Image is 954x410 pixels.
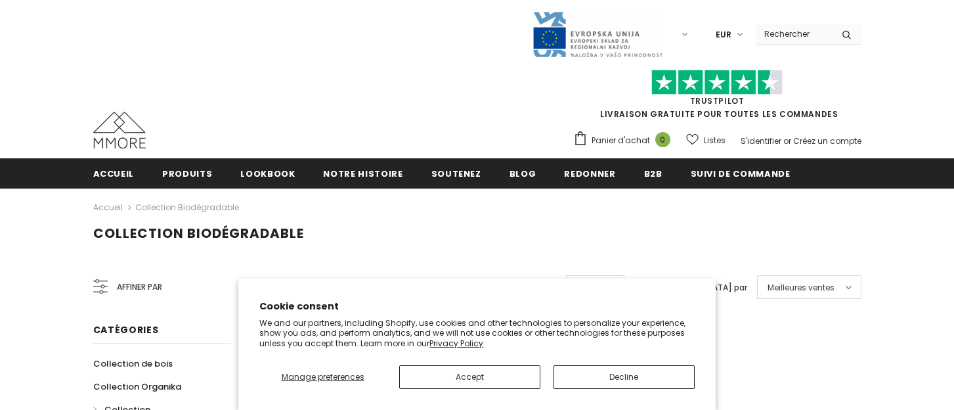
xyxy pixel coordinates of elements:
[429,338,483,349] a: Privacy Policy
[162,168,212,180] span: Produits
[93,112,146,148] img: Cas MMORE
[240,168,295,180] span: Lookbook
[323,168,402,180] span: Notre histoire
[564,158,615,188] a: Redonner
[756,24,832,43] input: Search Site
[793,135,861,147] a: Créez un compte
[93,357,173,370] span: Collection de bois
[651,70,783,95] img: Faites confiance aux étoiles pilotes
[93,200,123,216] a: Accueil
[117,280,162,294] span: Affiner par
[93,158,135,188] a: Accueil
[93,224,304,242] span: Collection biodégradable
[564,168,615,180] span: Redonner
[690,95,745,106] a: TrustPilot
[240,158,295,188] a: Lookbook
[644,158,662,188] a: B2B
[592,134,650,147] span: Panier d'achat
[741,135,781,147] a: S'identifier
[691,168,791,180] span: Suivi de commande
[532,11,663,58] img: Javni Razpis
[323,158,402,188] a: Notre histoire
[686,129,726,152] a: Listes
[553,365,695,389] button: Decline
[573,76,861,120] span: LIVRAISON GRATUITE POUR TOUTES LES COMMANDES
[93,323,159,336] span: Catégories
[162,158,212,188] a: Produits
[135,202,239,213] a: Collection biodégradable
[431,158,481,188] a: soutenez
[510,168,536,180] span: Blog
[93,168,135,180] span: Accueil
[510,158,536,188] a: Blog
[399,365,540,389] button: Accept
[655,132,670,147] span: 0
[644,168,662,180] span: B2B
[93,375,181,398] a: Collection Organika
[644,281,747,294] label: [GEOGRAPHIC_DATA] par
[691,158,791,188] a: Suivi de commande
[573,131,677,150] a: Panier d'achat 0
[93,380,181,393] span: Collection Organika
[716,28,731,41] span: EUR
[532,28,663,39] a: Javni Razpis
[768,281,835,294] span: Meilleures ventes
[259,318,695,349] p: We and our partners, including Shopify, use cookies and other technologies to personalize your ex...
[259,300,695,313] h2: Cookie consent
[704,134,726,147] span: Listes
[93,352,173,375] a: Collection de bois
[431,168,481,180] span: soutenez
[783,135,791,147] span: or
[259,365,386,389] button: Manage preferences
[282,371,364,382] span: Manage preferences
